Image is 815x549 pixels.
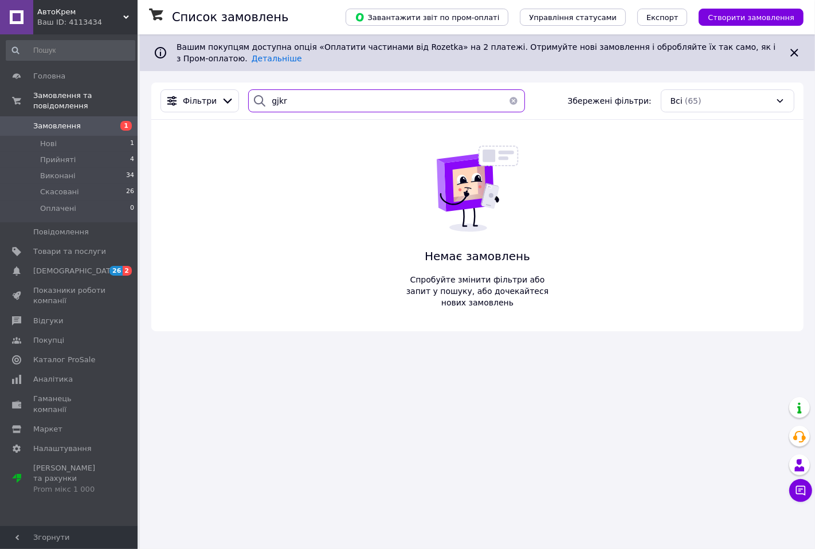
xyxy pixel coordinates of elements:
[355,12,499,22] span: Завантажити звіт по пром-оплаті
[33,424,62,434] span: Маркет
[33,266,118,276] span: [DEMOGRAPHIC_DATA]
[687,12,804,21] a: Створити замовлення
[40,203,76,214] span: Оплачені
[109,266,123,276] span: 26
[183,95,217,107] span: Фільтри
[33,227,89,237] span: Повідомлення
[520,9,626,26] button: Управління статусами
[685,96,702,105] span: (65)
[6,40,135,61] input: Пошук
[708,13,794,22] span: Створити замовлення
[33,463,106,495] span: [PERSON_NAME] та рахунки
[37,17,138,28] div: Ваш ID: 4113434
[123,266,132,276] span: 2
[402,248,553,265] span: Немає замовлень
[346,9,508,26] button: Завантажити звіт по пром-оплаті
[789,479,812,502] button: Чат з покупцем
[33,71,65,81] span: Головна
[40,155,76,165] span: Прийняті
[671,95,683,107] span: Всі
[252,54,302,63] a: Детальніше
[37,7,123,17] span: АвтоКрем
[502,89,525,112] button: Очистить
[33,484,106,495] div: Prom мікс 1 000
[33,316,63,326] span: Відгуки
[33,246,106,257] span: Товари та послуги
[33,374,73,385] span: Аналітика
[33,121,81,131] span: Замовлення
[637,9,688,26] button: Експорт
[126,171,134,181] span: 34
[40,139,57,149] span: Нові
[567,95,651,107] span: Збережені фільтри:
[177,42,775,63] span: Вашим покупцям доступна опція «Оплатити частинами від Rozetka» на 2 платежі. Отримуйте нові замов...
[130,139,134,149] span: 1
[40,171,76,181] span: Виконані
[33,355,95,365] span: Каталог ProSale
[699,9,804,26] button: Створити замовлення
[33,285,106,306] span: Показники роботи компанії
[646,13,679,22] span: Експорт
[33,91,138,111] span: Замовлення та повідомлення
[33,335,64,346] span: Покупці
[130,203,134,214] span: 0
[120,121,132,131] span: 1
[402,274,553,308] span: Спробуйте змінити фільтри або запит у пошуку, або дочекайтеся нових замовлень
[33,394,106,414] span: Гаманець компанії
[172,10,288,24] h1: Список замовлень
[130,155,134,165] span: 4
[248,89,525,112] input: Пошук за номером замовлення, ПІБ покупця, номером телефону, Email, номером накладної
[529,13,617,22] span: Управління статусами
[126,187,134,197] span: 26
[40,187,79,197] span: Скасовані
[33,444,92,454] span: Налаштування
